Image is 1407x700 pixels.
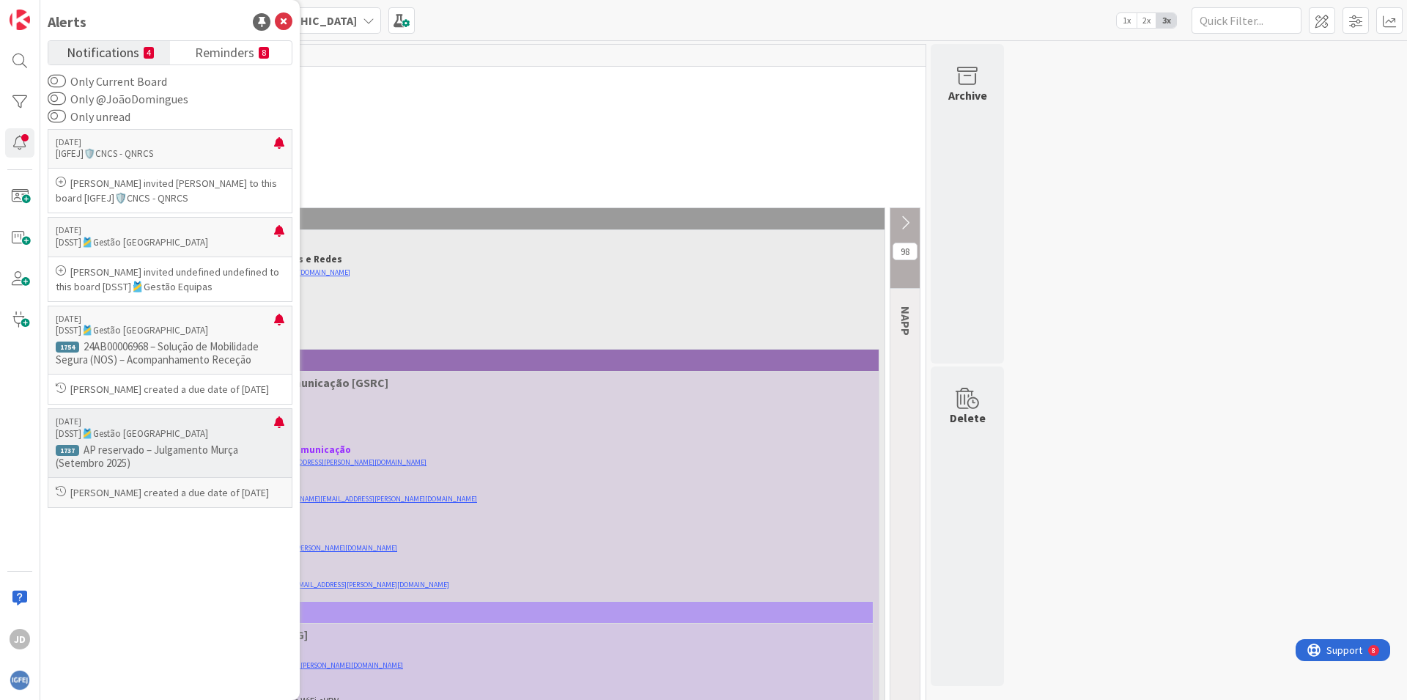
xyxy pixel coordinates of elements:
small: 8 [259,47,269,59]
div: Archive [948,86,987,104]
small: 4 [144,47,154,59]
p: AP reservado – Julgamento Murça (Setembro 2025) [56,443,284,470]
p: [PERSON_NAME] invited [PERSON_NAME] to this board [IGFEJ]🛡️CNCS - QNRCS [56,176,284,205]
div: 8 [76,6,80,18]
p: 🔄 = Atividade Recorrente [53,114,918,126]
p: [PERSON_NAME] created a due date of [DATE] [56,485,284,500]
a: [EMAIL_ADDRESS][PERSON_NAME][DOMAIN_NAME] [246,660,403,670]
p: [DATE] [56,137,274,147]
div: JD [10,629,30,649]
a: [PERSON_NAME][EMAIL_ADDRESS][PERSON_NAME][DOMAIN_NAME] [270,494,477,504]
p: 🧰 = Atividade de Funcionamento/Manutenção [53,126,918,138]
span: 98 [893,243,917,260]
a: [DATE][DSST]🎽Gestão [GEOGRAPHIC_DATA]175424AB00006968 – Solução de Mobilidade Segura (NOS) – Acom... [48,306,292,405]
span: Reminders [195,41,254,62]
span: NAPP [898,306,913,336]
button: Only unread [48,109,66,124]
p: 🛡️= Atividade para com o QNRCS [53,150,918,161]
p: 24AB00006968 – Solução de Mobilidade Segura (NOS) – Acompanhamento Receção [56,340,284,366]
p: 💡= Ideia [53,162,918,174]
a: [DATE][DSST]🎽Gestão [GEOGRAPHIC_DATA]1737AP reservado – Julgamento Murça (Setembro 2025)[PERSON_N... [48,408,292,507]
img: Visit kanbanzone.com [10,10,30,30]
a: [EMAIL_ADDRESS][PERSON_NAME][DOMAIN_NAME] [240,543,397,553]
p: [DATE] [56,225,274,235]
p: 🚀 = Atividades de Projeto [53,102,918,114]
button: Only Current Board [48,74,66,89]
div: 1737 [56,445,79,456]
span: Support [31,2,67,20]
p: [IGFEJ]🛡️CNCS - QNRCS [56,147,274,161]
p: [DATE] [56,416,274,427]
label: Only @JoãoDomingues [48,90,188,108]
p: [DSST]🎽Gestão [GEOGRAPHIC_DATA] [56,324,274,337]
span: Comunicações e Segurança [COMSEG] [106,627,854,642]
span: 1x [1117,13,1137,28]
p: [DSST]🎽Gestão [GEOGRAPHIC_DATA] [56,427,274,441]
span: Gestão e Segurança de Redes de Comunicação [GSRC] [100,375,860,390]
p: [PERSON_NAME] created a due date of [DATE] [56,382,284,397]
button: Only @JoãoDomingues [48,92,66,106]
p: ✒️ = Atividade de Procedimento/Burocrática [53,138,918,150]
a: [EMAIL_ADDRESS][PERSON_NAME][DOMAIN_NAME] [270,457,426,467]
span: 🎽Gestão de Tarefas de Equipas Técnicas [53,70,907,85]
div: 1754 [56,342,79,353]
span: Notifications [67,41,139,62]
a: [PERSON_NAME][EMAIL_ADDRESS][PERSON_NAME][DOMAIN_NAME] [242,580,449,589]
span: NASR [95,234,866,248]
p: 🎓 = Formação [53,185,918,197]
input: Quick Filter... [1192,7,1301,34]
label: Only Current Board [48,73,167,90]
p: [PERSON_NAME] invited undefined undefined to this board [DSST]🎽Gestão Equipas [56,265,284,294]
div: Alerts [48,11,86,33]
span: 2x [1137,13,1156,28]
div: Delete [950,409,986,427]
p: [DATE] [56,314,274,324]
img: avatar [10,670,30,690]
p: [DSST]🎽Gestão [GEOGRAPHIC_DATA] [56,236,274,249]
span: 3x [1156,13,1176,28]
label: Only unread [48,108,130,125]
